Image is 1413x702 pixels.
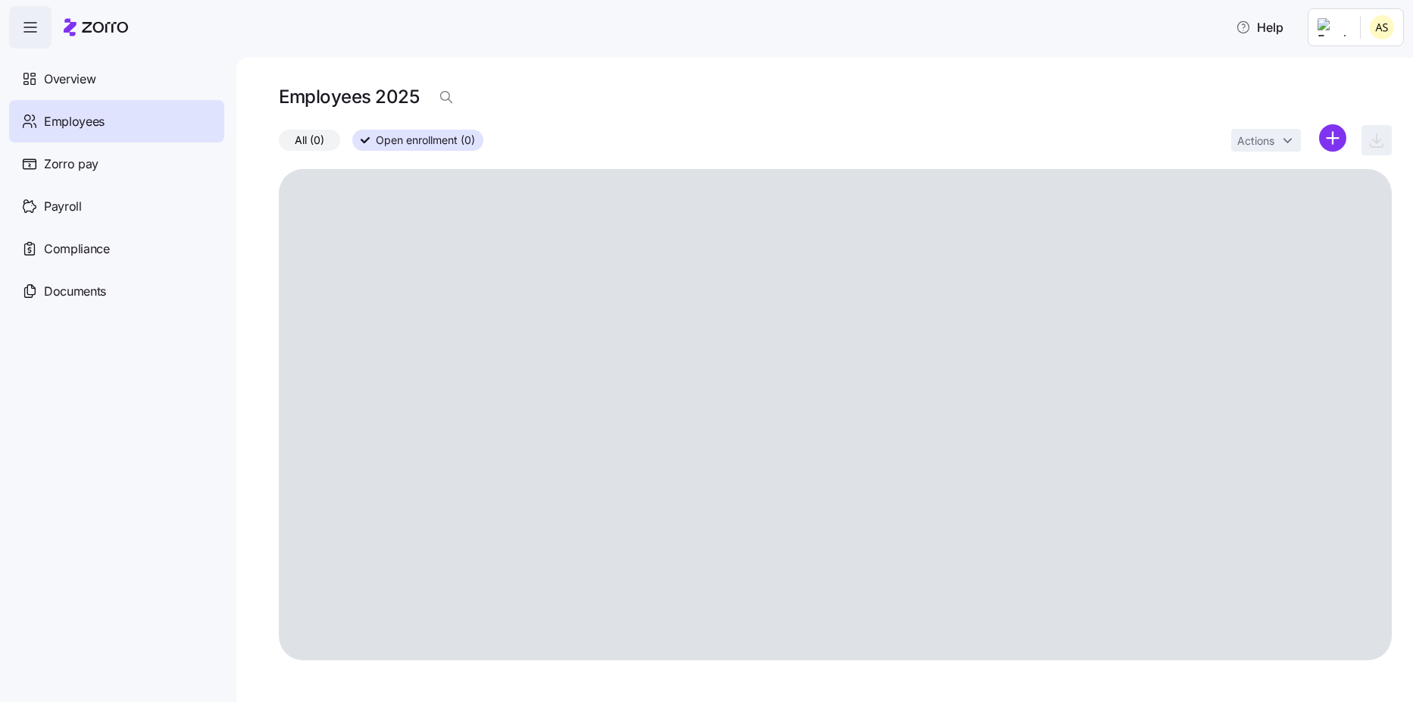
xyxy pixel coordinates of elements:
[376,130,475,150] span: Open enrollment (0)
[44,112,105,131] span: Employees
[9,100,224,143] a: Employees
[9,185,224,227] a: Payroll
[44,70,95,89] span: Overview
[279,85,419,108] h1: Employees 2025
[1231,129,1301,152] button: Actions
[44,282,106,301] span: Documents
[9,270,224,312] a: Documents
[9,227,224,270] a: Compliance
[295,130,324,150] span: All (0)
[9,143,224,185] a: Zorro pay
[44,197,82,216] span: Payroll
[9,58,224,100] a: Overview
[1224,12,1296,42] button: Help
[1370,15,1394,39] img: 25966653fc60c1c706604e5d62ac2791
[44,240,110,259] span: Compliance
[1318,18,1348,36] img: Employer logo
[1319,124,1346,152] svg: add icon
[1236,18,1283,36] span: Help
[1237,136,1274,146] span: Actions
[44,155,98,174] span: Zorro pay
